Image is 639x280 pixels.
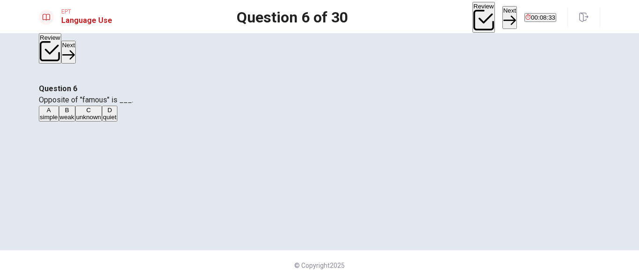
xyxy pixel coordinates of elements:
button: Asimple [39,106,59,122]
button: Dquiet [102,106,117,122]
span: 00:08:33 [531,14,555,21]
h1: Question 6 of 30 [237,12,348,23]
span: simple [40,114,58,121]
div: B [60,107,74,114]
button: Next [502,6,517,29]
button: Bweak [59,106,75,122]
div: A [40,107,58,114]
span: Opposite of "famous" is ___. [39,95,133,104]
span: quiet [103,114,116,121]
button: Next [61,41,76,64]
h4: Question 6 [39,83,600,94]
span: EPT [61,8,112,15]
span: © Copyright 2025 [294,262,345,269]
h1: Language Use [61,15,112,26]
div: D [103,107,116,114]
div: C [76,107,101,114]
span: weak [60,114,74,121]
button: Review [39,33,61,64]
span: unknown [76,114,101,121]
button: Review [472,2,495,33]
button: 00:08:33 [524,13,556,22]
button: Cunknown [75,106,102,122]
